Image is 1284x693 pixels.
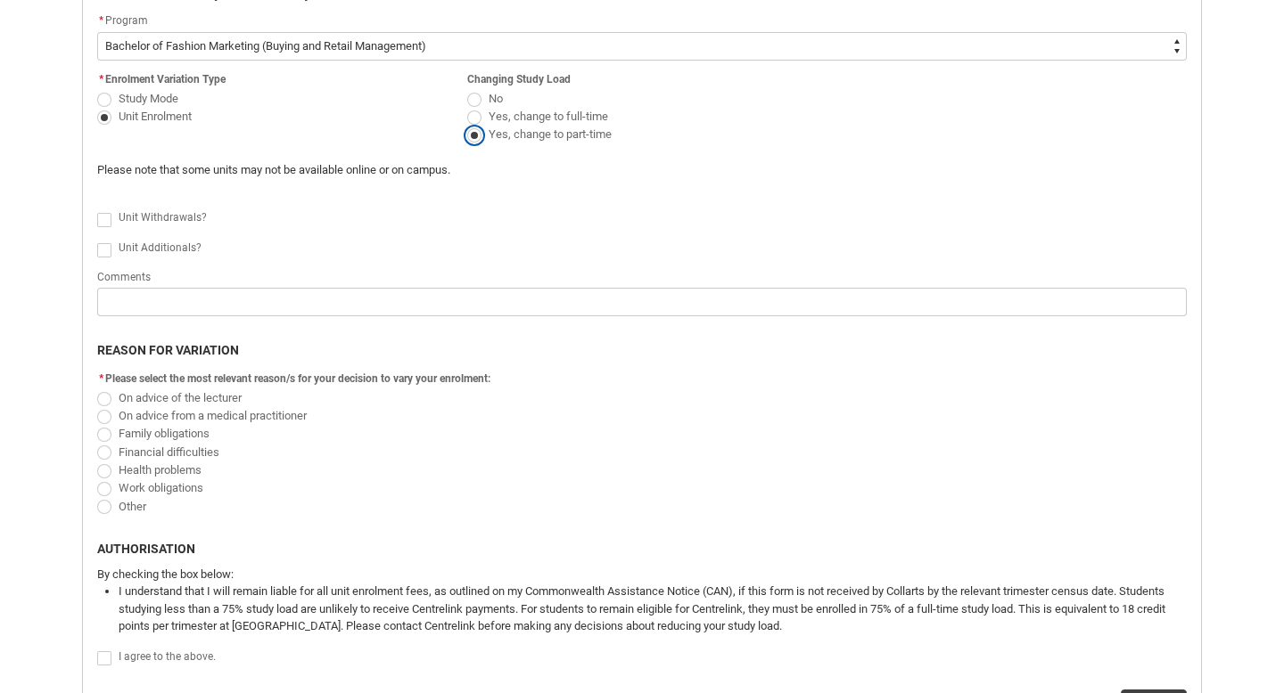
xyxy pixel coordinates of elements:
[119,500,146,513] span: Other
[119,110,192,123] span: Unit Enrolment
[97,542,195,556] b: AUTHORISATION
[119,427,210,440] span: Family obligations
[467,73,571,86] span: Changing Study Load
[105,73,226,86] span: Enrolment Variation Type
[97,566,1187,583] p: By checking the box below:
[119,409,307,422] span: On advice from a medical practitioner
[489,92,503,105] span: No
[97,161,909,179] p: Please note that some units may not be available online or on campus.
[119,650,216,663] span: I agree to the above.
[489,127,612,141] span: Yes, change to part-time
[97,271,151,283] span: Comments
[99,14,103,27] abbr: required
[489,110,608,123] span: Yes, change to full-time
[119,391,242,404] span: On advice of the lecturer
[119,241,202,254] span: Unit Additionals?
[99,73,103,86] abbr: required
[119,463,202,477] span: Health problems
[119,481,203,494] span: Work obligations
[119,92,178,105] span: Study Mode
[119,445,219,459] span: Financial difficulties
[97,343,239,357] b: REASON FOR VARIATION
[119,583,1187,635] li: I understand that I will remain liable for all unit enrolment fees, as outlined on my Commonwealt...
[105,14,148,27] span: Program
[105,372,490,385] span: Please select the most relevant reason/s for your decision to vary your enrolment:
[119,211,207,224] span: Unit Withdrawals?
[99,372,103,385] abbr: required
